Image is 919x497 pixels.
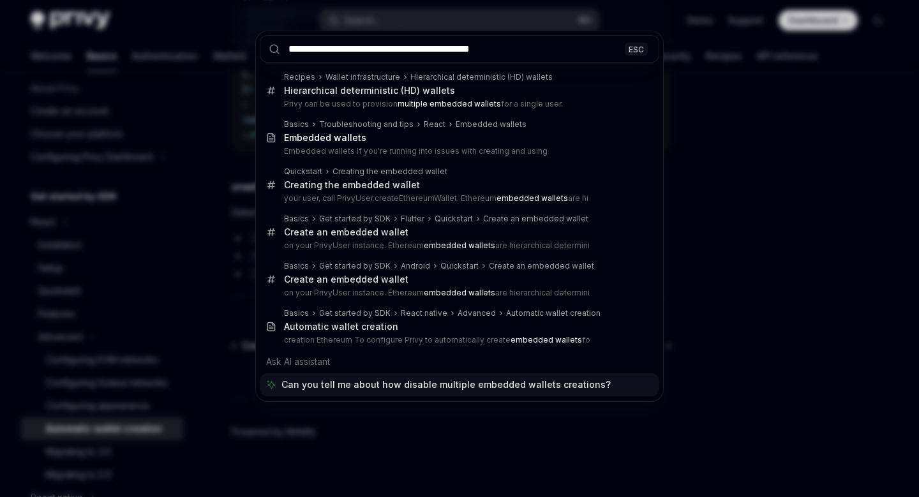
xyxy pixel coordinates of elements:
p: Embedded wallets If you're running into issues with creating and using [284,146,632,156]
b: embedded wallets [424,288,495,297]
div: Creating the embedded wallet [284,179,420,191]
div: React [424,119,445,130]
div: Automatic wallet creation [284,321,398,332]
b: embedded wallets [424,241,495,250]
div: Quickstart [435,214,473,224]
p: creation Ethereum To configure Privy to automatically create fo [284,335,632,345]
span: Can you tell me about how disable multiple embedded wallets creations? [281,378,611,391]
div: Basics [284,119,309,130]
div: Create an embedded wallet [483,214,588,224]
div: Android [401,261,430,271]
p: on your PrivyUser instance. Ethereum are hierarchical determini [284,288,632,298]
div: Troubleshooting and tips [319,119,414,130]
b: Embedded wallets [284,132,366,143]
div: Basics [284,261,309,271]
div: Create an embedded wallet [489,261,594,271]
div: Quickstart [284,167,322,177]
b: multiple embedded wallets [398,99,501,108]
div: Wallet infrastructure [325,72,400,82]
div: Basics [284,308,309,318]
div: Recipes [284,72,315,82]
div: Get started by SDK [319,214,391,224]
div: React native [401,308,447,318]
div: ESC [625,42,648,56]
b: embedded wallets [497,193,568,203]
div: Quickstart [440,261,479,271]
div: Create an embedded wallet [284,274,408,285]
div: Create an embedded wallet [284,226,408,238]
div: Hierarchical deterministic (HD) wallets [410,72,553,82]
div: Basics [284,214,309,224]
div: Embedded wallets [456,119,527,130]
div: Flutter [401,214,424,224]
div: Hierarchical deterministic (HD) wallets [284,85,455,96]
p: your user, call PrivyUser.createEthereumWallet. Ethereum are hi [284,193,632,204]
div: Creating the embedded wallet [332,167,447,177]
div: Get started by SDK [319,308,391,318]
div: Advanced [458,308,496,318]
b: embedded wallets [511,335,582,345]
div: Get started by SDK [319,261,391,271]
p: Privy can be used to provision for a single user. [284,99,632,109]
p: on your PrivyUser instance. Ethereum are hierarchical determini [284,241,632,251]
div: Ask AI assistant [260,350,659,373]
div: Automatic wallet creation [506,308,601,318]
